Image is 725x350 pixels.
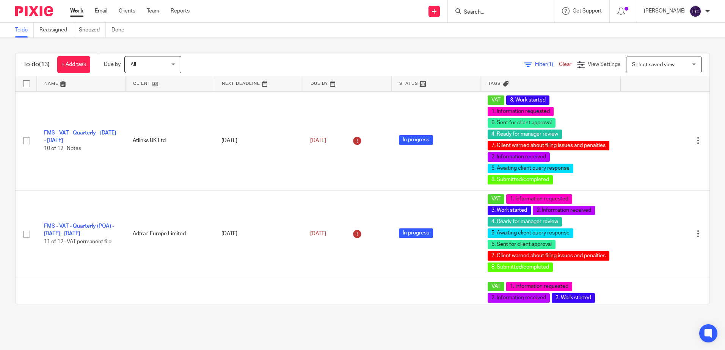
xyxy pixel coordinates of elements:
[214,190,303,278] td: [DATE]
[488,251,609,261] span: 7. Client warned about filing issues and penalties
[39,23,73,37] a: Reassigned
[70,7,83,15] a: Work
[488,95,504,105] span: VAT
[488,118,556,128] span: 6. Sent for client approval
[79,23,106,37] a: Snoozed
[44,223,114,236] a: FMS - VAT - Quarterly (POA) - [DATE] - [DATE]
[15,23,34,37] a: To do
[125,91,214,190] td: Atlinks UK Ltd
[463,9,531,16] input: Search
[15,6,53,16] img: Pixie
[488,141,609,150] span: 7. Client warned about filing issues and penalties
[57,56,90,73] a: + Add task
[95,7,107,15] a: Email
[399,135,433,145] span: In progress
[488,282,504,291] span: VAT
[573,8,602,14] span: Get Support
[119,7,135,15] a: Clients
[552,293,595,303] span: 3. Work started
[310,138,326,143] span: [DATE]
[310,231,326,236] span: [DATE]
[488,262,553,272] span: 8. Submitted/completed
[147,7,159,15] a: Team
[125,190,214,278] td: Adtran Europe Limited
[644,7,686,15] p: [PERSON_NAME]
[488,228,573,238] span: 5. Awaiting client query response
[111,23,130,37] a: Done
[488,164,573,173] span: 5. Awaiting client query response
[559,62,571,67] a: Clear
[632,62,675,67] span: Select saved view
[488,81,501,86] span: Tags
[488,206,531,215] span: 3. Work started
[488,175,553,184] span: 8. Submitted/completed
[488,217,562,227] span: 4. Ready for manager review
[506,282,572,291] span: 1. Information requested
[23,61,50,69] h1: To do
[130,62,136,67] span: All
[399,228,433,238] span: In progress
[488,240,556,249] span: 6. Sent for client approval
[547,62,553,67] span: (1)
[39,61,50,67] span: (13)
[44,130,116,143] a: FMS - VAT - Quarterly - [DATE] - [DATE]
[171,7,190,15] a: Reports
[104,61,121,68] p: Due by
[506,194,572,204] span: 1. Information requested
[506,95,549,105] span: 3. Work started
[488,130,562,139] span: 4. Ready for manager review
[44,239,111,244] span: 11 of 12 · VAT permanent file
[44,146,81,151] span: 10 of 12 · Notes
[689,5,701,17] img: svg%3E
[488,194,504,204] span: VAT
[535,62,559,67] span: Filter
[488,293,550,303] span: 2. Information received
[588,62,620,67] span: View Settings
[488,152,550,162] span: 2. Information received
[214,91,303,190] td: [DATE]
[488,107,554,116] span: 1. Information requested
[533,206,595,215] span: 2. Information received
